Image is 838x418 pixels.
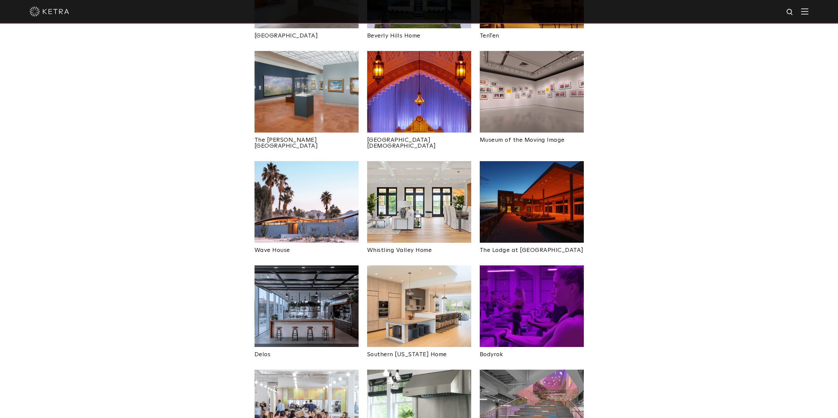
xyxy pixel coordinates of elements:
a: The Lodge at [GEOGRAPHIC_DATA] [480,243,584,253]
a: Bodyrok [480,347,584,357]
img: New-Project-Page-hero-(3x)_0008_PurpleGroup_Bodyrok_1 [480,265,584,347]
a: The [PERSON_NAME][GEOGRAPHIC_DATA] [255,133,359,149]
img: New-Project-Page-hero-(3x)_0023_2020.1.10-Wave-House_0762-FINAL [255,161,359,243]
a: Delos [255,347,359,357]
img: search icon [786,8,794,16]
img: ketra-logo-2019-white [30,7,69,16]
img: New-Project-Page-hero-(3x)_0022_9621-Whistling-Valley-Rd__010 [367,161,471,243]
img: New-Project-Page-hero-(3x)_0005_Sanctuary_Park-Avenue-Synagogue_Color_24 [367,51,471,133]
img: New-Project-Page-hero-(3x)_0009_NPR-517_BlochGallery_-2261 [255,51,359,133]
a: Museum of the Moving Image [480,133,584,143]
img: New-Project-Page-hero-(3x)_0024_2018-0618-Delos_8U1A8958 [255,265,359,347]
img: Hamburger%20Nav.svg [801,8,808,14]
img: New-Project-Page-hero-(3x)_0020_20200311_simpsons_exhibit_by_sachynmital_010 [480,51,584,133]
a: [GEOGRAPHIC_DATA][DEMOGRAPHIC_DATA] [367,133,471,149]
a: Wave House [255,243,359,253]
a: [GEOGRAPHIC_DATA] [255,28,359,39]
a: Southern [US_STATE] Home [367,347,471,357]
a: Whistling Valley Home [367,243,471,253]
a: Beverly Hills Home [367,28,471,39]
img: New-Project-Page-hero-(3x)_0013_LODGE_MAY2019_B1_EXTERIOR_001 [480,161,584,243]
a: TenTen [480,28,584,39]
img: New-Project-Page-hero-(3x)_0014_Ketra-12 [367,265,471,347]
